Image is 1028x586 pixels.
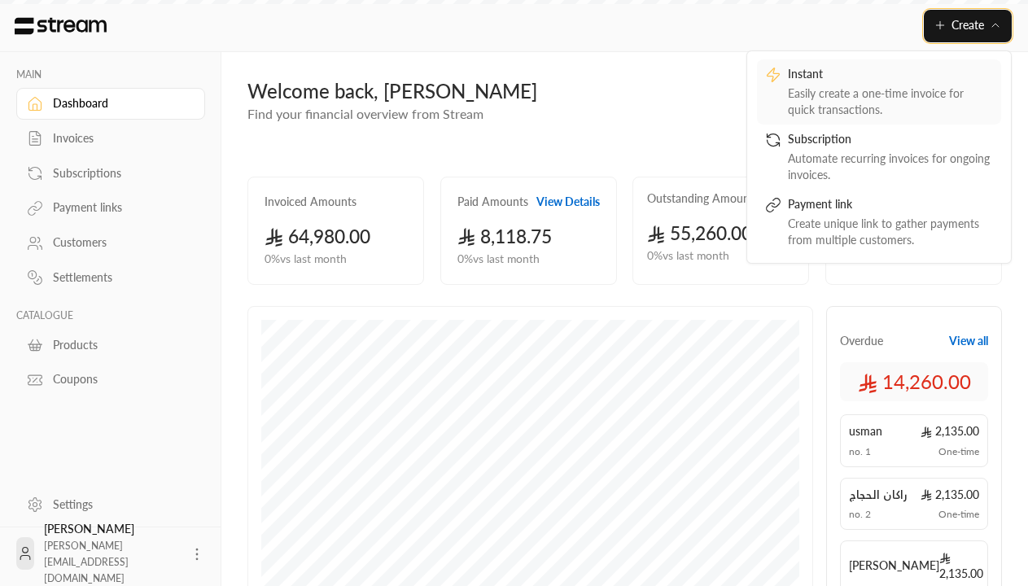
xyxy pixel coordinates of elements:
span: 55,260.00 [647,222,753,244]
a: Payment links [16,192,205,224]
span: 2,135.00 [921,487,979,503]
div: Customers [53,234,185,251]
span: [PERSON_NAME] [849,558,939,574]
span: راكان الحجاج [849,487,908,503]
div: Settings [53,496,185,513]
p: MAIN [16,68,205,81]
div: Create unique link to gather payments from multiple customers. [788,216,993,248]
div: Subscription [788,131,993,151]
span: 0 % vs last month [457,251,540,268]
span: Overdue [840,333,883,349]
button: Create [924,10,1012,42]
div: Welcome back, [PERSON_NAME] [247,78,1002,104]
span: no. 1 [849,445,871,458]
img: Logo [13,17,108,35]
span: usman [849,423,882,439]
div: Payment links [53,199,185,216]
h2: Outstanding Amounts [647,190,759,207]
h2: Paid Amounts [457,194,528,210]
a: Settings [16,488,205,520]
button: View Details [536,194,600,210]
a: Settlements [16,262,205,294]
div: Instant [788,66,993,85]
div: Settlements [53,269,185,286]
span: 0 % vs last month [647,247,729,265]
span: Find your financial overview from Stream [247,106,483,121]
span: 14,260.00 [858,369,971,395]
span: 0 % vs last month [265,251,347,268]
span: [PERSON_NAME][EMAIL_ADDRESS][DOMAIN_NAME] [44,540,129,584]
a: Invoices [16,123,205,155]
h2: Invoiced Amounts [265,194,357,210]
div: Automate recurring invoices for ongoing invoices. [788,151,993,183]
a: InstantEasily create a one-time invoice for quick transactions. [757,59,1001,125]
a: Coupons [16,364,205,396]
span: One-time [938,508,979,521]
p: CATALOGUE [16,309,205,322]
span: 2,135.00 [921,423,979,439]
div: Payment link [788,196,993,216]
span: 2,135.00 [939,549,983,582]
div: [PERSON_NAME] [44,521,179,586]
div: Invoices [53,130,185,146]
a: Dashboard [16,88,205,120]
span: no. 2 [849,508,871,521]
span: 8,118.75 [457,225,553,247]
span: One-time [938,445,979,458]
a: Products [16,329,205,361]
span: Create [951,18,984,32]
div: Dashboard [53,95,185,112]
span: 64,980.00 [265,225,370,247]
div: Coupons [53,371,185,387]
div: Easily create a one-time invoice for quick transactions. [788,85,993,118]
a: Payment linkCreate unique link to gather payments from multiple customers. [757,190,1001,255]
button: View all [949,333,988,349]
a: Subscriptions [16,157,205,189]
a: Customers [16,227,205,259]
a: SubscriptionAutomate recurring invoices for ongoing invoices. [757,125,1001,190]
div: Products [53,337,185,353]
div: Subscriptions [53,165,185,181]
